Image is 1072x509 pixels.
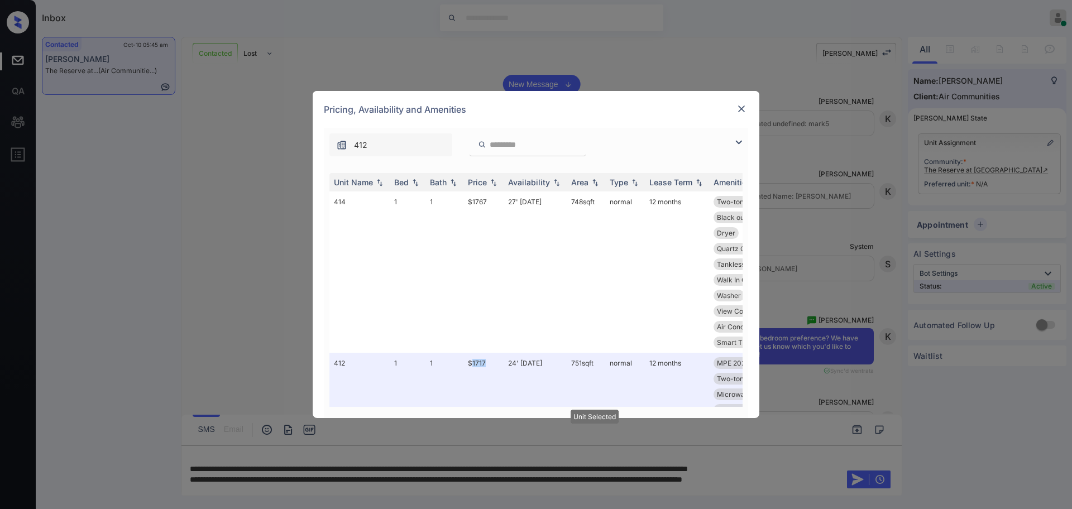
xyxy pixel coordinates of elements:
td: 1 [390,353,425,498]
td: 748 sqft [567,191,605,353]
div: Price [468,177,487,187]
img: icon-zuma [336,140,347,151]
div: Amenities [714,177,751,187]
img: close [736,103,747,114]
td: 12 months [645,191,709,353]
span: MPE 2024 Shaded... [717,359,781,367]
td: 12 months [645,353,709,498]
td: $1767 [463,191,504,353]
td: 412 [329,353,390,498]
div: Area [571,177,588,187]
span: Two-tone cabine... [717,374,776,383]
td: normal [605,191,645,353]
div: Unit Name [334,177,373,187]
div: Bath [430,177,447,187]
span: Air Conditionin... [717,323,768,331]
td: 1 [425,191,463,353]
span: Washer [717,291,741,300]
span: Two-tone cabine... [717,198,776,206]
span: 412 [354,139,367,151]
td: $1717 [463,353,504,498]
span: Black out shade... [717,213,772,222]
img: icon-zuma [478,140,486,150]
img: sorting [448,179,459,186]
div: Lease Term [649,177,692,187]
img: sorting [693,179,705,186]
td: normal [605,353,645,498]
img: sorting [410,179,421,186]
span: Microwave [717,390,753,398]
div: Pricing, Availability and Amenities [313,91,759,128]
td: 751 sqft [567,353,605,498]
span: View Courtyard [717,307,767,315]
span: Garbage disposa... [717,406,775,414]
td: 1 [425,353,463,498]
td: 27' [DATE] [504,191,567,353]
img: sorting [488,179,499,186]
img: sorting [551,179,562,186]
div: Bed [394,177,409,187]
td: 24' [DATE] [504,353,567,498]
td: 1 [390,191,425,353]
td: 414 [329,191,390,353]
div: Type [610,177,628,187]
span: Walk In Closets [717,276,765,284]
div: Availability [508,177,550,187]
span: Tankless Water ... [717,260,772,268]
span: Quartz Countert... [717,244,773,253]
img: sorting [374,179,385,186]
img: icon-zuma [732,136,745,149]
img: sorting [590,179,601,186]
span: Smart Thermosta... [717,338,778,347]
span: Dryer [717,229,735,237]
img: sorting [629,179,640,186]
